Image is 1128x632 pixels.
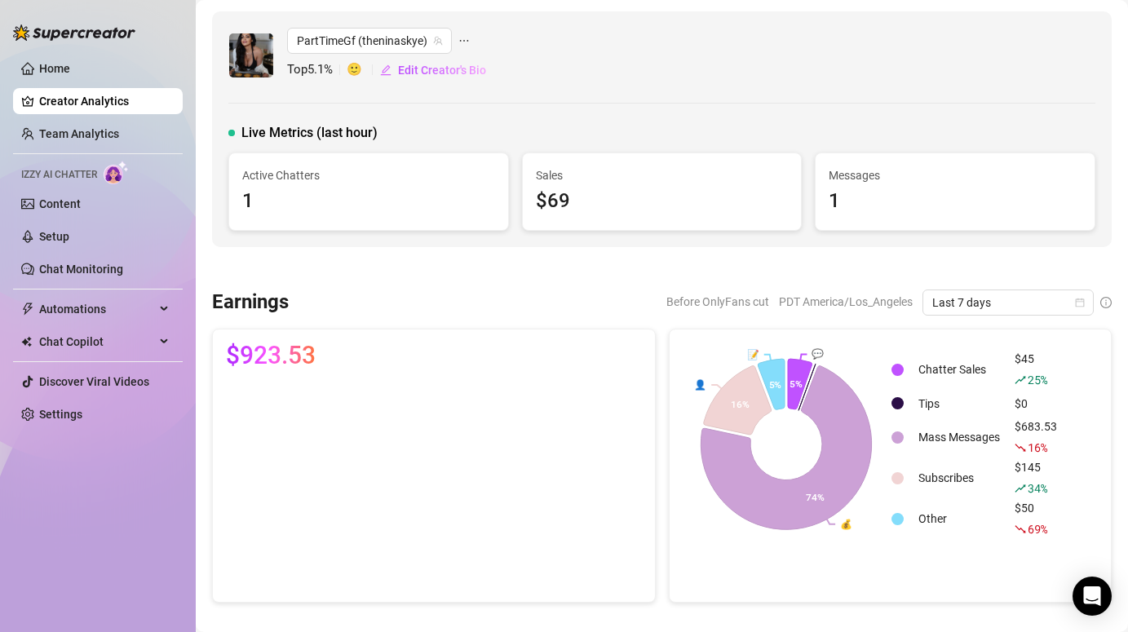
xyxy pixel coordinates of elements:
[241,123,378,143] span: Live Metrics (last hour)
[242,186,495,217] div: 1
[1015,374,1026,386] span: rise
[1028,480,1046,496] span: 34 %
[666,289,769,314] span: Before OnlyFans cut
[912,499,1006,538] td: Other
[932,290,1084,315] span: Last 7 days
[21,167,97,183] span: Izzy AI Chatter
[1075,298,1085,307] span: calendar
[39,263,123,276] a: Chat Monitoring
[13,24,135,41] img: logo-BBDzfeDw.svg
[747,348,759,360] text: 📝
[104,161,129,184] img: AI Chatter
[39,230,69,243] a: Setup
[39,88,170,114] a: Creator Analytics
[912,391,1006,416] td: Tips
[1028,372,1046,387] span: 25 %
[39,296,155,322] span: Automations
[1100,297,1112,308] span: info-circle
[458,28,470,54] span: ellipsis
[1015,442,1026,453] span: fall
[39,408,82,421] a: Settings
[212,289,289,316] h3: Earnings
[39,62,70,75] a: Home
[840,518,852,530] text: 💰
[39,329,155,355] span: Chat Copilot
[21,336,32,347] img: Chat Copilot
[1015,418,1057,457] div: $683.53
[21,303,34,316] span: thunderbolt
[829,186,1082,217] div: 1
[380,64,391,76] span: edit
[226,343,316,369] span: $923.53
[1015,499,1057,538] div: $50
[433,36,443,46] span: team
[1015,458,1057,497] div: $145
[1015,350,1057,389] div: $45
[1015,483,1026,494] span: rise
[39,375,149,388] a: Discover Viral Videos
[1028,521,1046,537] span: 69 %
[1073,577,1112,616] div: Open Intercom Messenger
[536,186,789,217] div: $69
[812,347,824,360] text: 💬
[1028,440,1046,455] span: 16 %
[536,166,789,184] span: Sales
[829,166,1082,184] span: Messages
[1015,524,1026,535] span: fall
[347,60,379,80] span: 🙂
[287,60,347,80] span: Top 5.1 %
[912,418,1006,457] td: Mass Messages
[912,350,1006,389] td: Chatter Sales
[1015,395,1057,413] div: $0
[779,289,913,314] span: PDT America/Los_Angeles
[379,57,487,83] button: Edit Creator's Bio
[398,64,486,77] span: Edit Creator's Bio
[912,458,1006,497] td: Subscribes
[229,33,273,77] img: PartTimeGf
[242,166,495,184] span: Active Chatters
[694,378,706,391] text: 👤
[39,127,119,140] a: Team Analytics
[297,29,442,53] span: PartTimeGf (theninaskye)
[39,197,81,210] a: Content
